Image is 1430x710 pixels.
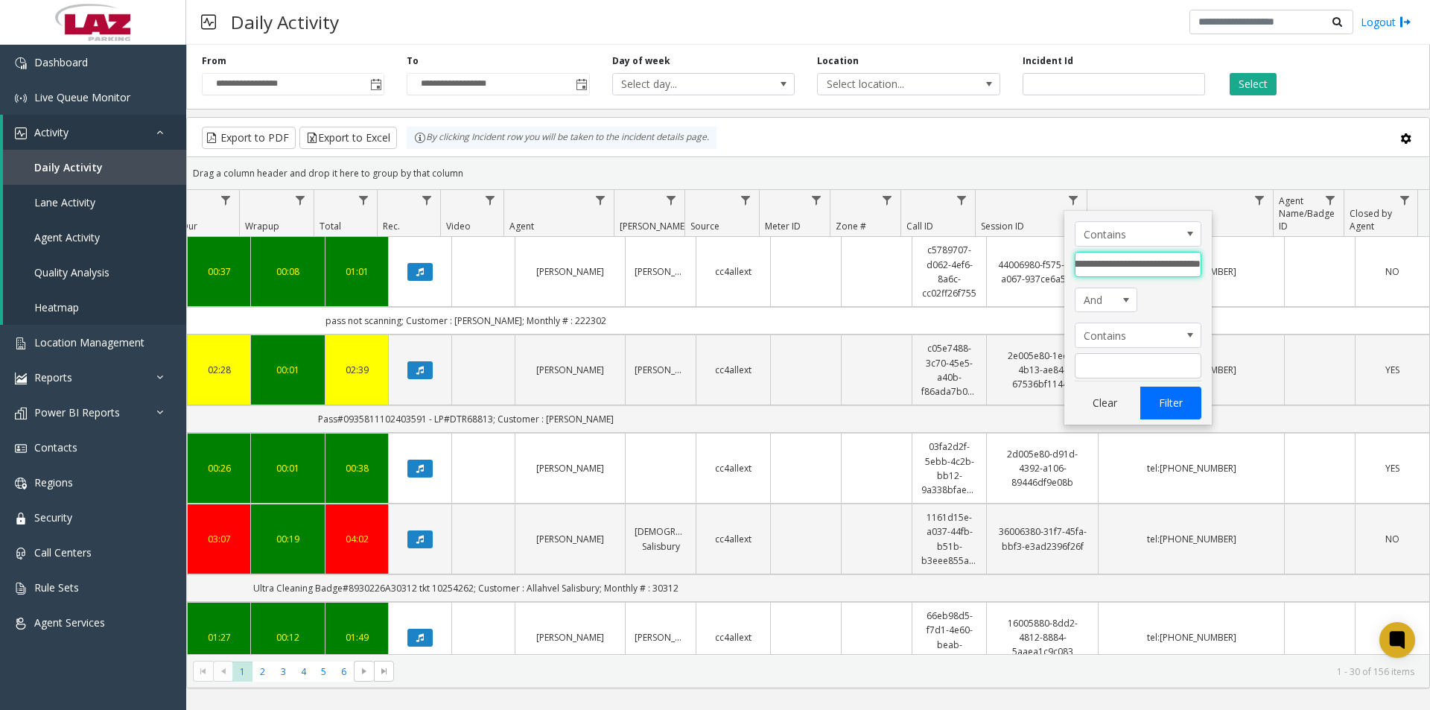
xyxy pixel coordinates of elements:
a: Call ID Filter Menu [952,190,972,210]
a: 2e005e80-1ed0-4b13-ae84-67536bf11441 [996,349,1089,392]
img: infoIcon.svg [414,132,426,144]
a: [PERSON_NAME] [635,264,687,279]
span: Session ID Filter Logic [1075,288,1137,313]
span: Go to the last page [374,661,394,682]
a: Agent Name/Badge ID Filter Menu [1321,190,1341,210]
span: Daily Activity [34,160,103,174]
img: 'icon' [15,337,27,349]
img: 'icon' [15,408,27,419]
a: cc4allext [705,630,761,644]
a: 66eb98d5-f7d1-4e60-beab-8fb6125c32f8 [921,609,977,666]
a: 00:12 [260,630,316,644]
span: Toggle popup [367,74,384,95]
label: To [407,54,419,68]
span: NO [1385,265,1399,278]
a: tel:[PHONE_NUMBER] [1108,630,1275,644]
div: Data table [187,190,1429,654]
img: 'icon' [15,127,27,139]
span: Live Queue Monitor [34,90,130,104]
img: 'icon' [15,92,27,104]
a: Agent Filter Menu [591,190,611,210]
span: Contains [1075,222,1175,246]
img: 'icon' [15,513,27,524]
a: Source Filter Menu [736,190,756,210]
img: 'icon' [15,583,27,595]
span: [PERSON_NAME] [620,220,687,232]
a: 00:26 [197,461,241,475]
div: 00:38 [334,461,379,475]
div: 00:08 [260,264,316,279]
span: Meter ID [765,220,801,232]
a: 01:49 [334,630,379,644]
a: 44006980-f575-41fb-a067-937ce6a54caf [996,258,1089,286]
button: Export to PDF [202,127,296,149]
a: Dur Filter Menu [216,190,236,210]
span: Activity [34,125,69,139]
a: NO [1364,532,1420,546]
a: tel:[PHONE_NUMBER] [1108,532,1275,546]
span: Total [320,220,341,232]
label: Day of week [612,54,670,68]
span: Source [690,220,719,232]
img: pageIcon [201,4,216,40]
a: ANI Filter Menu [1250,190,1270,210]
a: c05e7488-3c70-45e5-a40b-f86ada7b08ae [921,341,977,399]
span: Contacts [34,440,77,454]
span: YES [1385,462,1399,475]
button: Filter [1140,387,1201,419]
a: Activity [3,115,186,150]
a: 00:37 [197,264,241,279]
div: By clicking Incident row you will be taken to the incident details page. [407,127,716,149]
span: Regions [34,475,73,489]
span: YES [1385,364,1399,376]
div: 02:39 [334,363,379,377]
button: Select [1230,73,1277,95]
span: Session ID Filter Operators [1075,323,1201,348]
a: 01:01 [334,264,379,279]
span: Agent Services [34,615,105,630]
a: Rec. Filter Menu [417,190,437,210]
span: Call ID [906,220,933,232]
span: Closed by Agent [1350,207,1392,232]
a: cc4allext [705,461,761,475]
input: Session ID Filter [1075,252,1201,277]
a: Parker Filter Menu [661,190,681,210]
a: 2d005e80-d91d-4392-a106-89446df9e08b [996,447,1089,490]
span: Security [34,510,72,524]
span: Toggle popup [573,74,589,95]
span: Select day... [613,74,758,95]
a: Quality Analysis [3,255,186,290]
span: Rule Sets [34,580,79,595]
span: Rec. [383,220,400,232]
a: 1161d15e-a037-44fb-b51b-b3eee855ad5a [921,510,977,568]
label: From [202,54,226,68]
a: Total Filter Menu [354,190,374,210]
a: [PERSON_NAME] [524,264,616,279]
a: YES [1364,363,1420,377]
span: Go to the next page [358,665,370,677]
a: [PERSON_NAME] [524,532,616,546]
h3: Daily Activity [223,4,346,40]
a: cc4allext [705,532,761,546]
span: Page 4 [293,662,314,682]
span: Go to the last page [378,665,390,677]
div: 00:01 [260,363,316,377]
span: Agent Activity [34,230,100,244]
a: 03:07 [197,532,241,546]
span: Wrapup [245,220,279,232]
span: Dashboard [34,55,88,69]
a: NO [1364,264,1420,279]
a: YES [1364,461,1420,475]
a: Daily Activity [3,150,186,185]
a: 00:01 [260,461,316,475]
a: [PERSON_NAME] [635,363,687,377]
kendo-pager-info: 1 - 30 of 156 items [403,665,1414,678]
span: Call Centers [34,545,92,560]
a: [PERSON_NAME] [524,630,616,644]
span: Heatmap [34,300,79,314]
